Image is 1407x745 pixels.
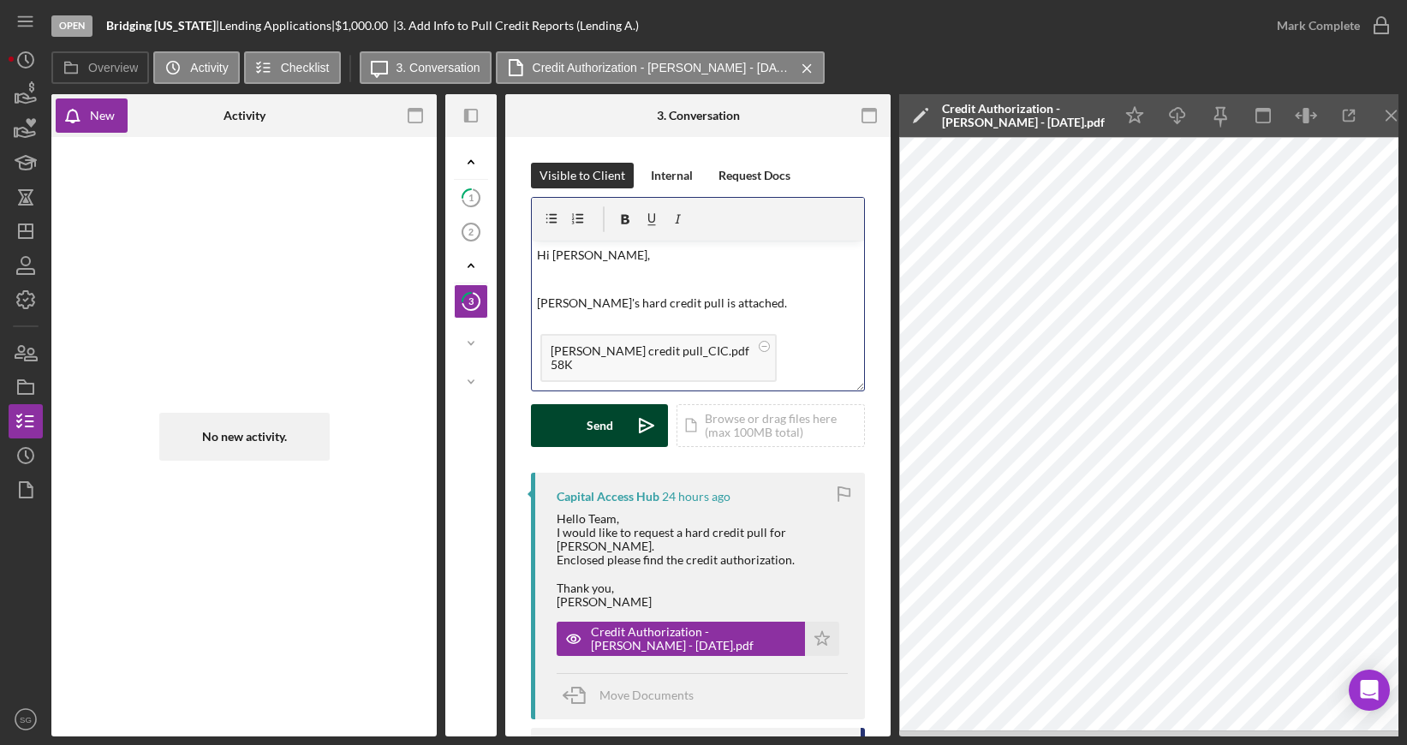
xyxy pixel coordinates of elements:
button: Mark Complete [1260,9,1398,43]
button: Move Documents [557,674,711,717]
label: Overview [88,61,138,74]
div: Send [587,404,613,447]
p: Hi [PERSON_NAME], [537,246,860,265]
a: 3 [454,284,488,319]
label: Credit Authorization - [PERSON_NAME] - [DATE].pdf [533,61,790,74]
div: | 3. Add Info to Pull Credit Reports (Lending A.) [393,19,639,33]
button: Credit Authorization - [PERSON_NAME] - [DATE].pdf [557,622,839,656]
div: Hello Team, I would like to request a hard credit pull for [PERSON_NAME]. Enclosed please find th... [557,512,848,609]
div: Activity [224,109,265,122]
div: Open [51,15,92,37]
div: Open Intercom Messenger [1349,670,1390,711]
time: 2025-08-21 14:19 [662,490,730,504]
div: [PERSON_NAME] credit pull_CIC.pdf [551,344,749,358]
label: Checklist [281,61,330,74]
div: Credit Authorization - [PERSON_NAME] - [DATE].pdf [591,625,796,653]
button: Overview [51,51,149,84]
div: Internal [651,163,693,188]
p: [PERSON_NAME]'s hard credit pull is attached. [537,294,860,313]
div: New [90,98,115,133]
div: Lending Applications | [219,19,335,33]
div: 58K [551,358,749,372]
tspan: 2 [468,227,474,237]
button: Visible to Client [531,163,634,188]
tspan: 1 [468,192,474,203]
a: 2 [454,215,488,249]
span: Move Documents [599,688,694,702]
button: Internal [642,163,701,188]
b: Bridging [US_STATE] [106,18,216,33]
div: Mark Complete [1277,9,1360,43]
div: | [106,19,219,33]
button: Activity [153,51,239,84]
button: Send [531,404,668,447]
label: Activity [190,61,228,74]
div: Request Docs [718,163,790,188]
div: Visible to Client [540,163,625,188]
button: Checklist [244,51,341,84]
div: No new activity. [159,413,330,461]
button: Credit Authorization - [PERSON_NAME] - [DATE].pdf [496,51,825,84]
div: $1,000.00 [335,19,393,33]
div: Credit Authorization - [PERSON_NAME] - [DATE].pdf [942,102,1105,129]
div: 3. Conversation [657,109,740,122]
button: Request Docs [710,163,799,188]
div: Capital Access Hub [557,490,659,504]
text: SG [20,715,32,724]
button: New [56,98,128,133]
button: SG [9,702,43,736]
a: 1 [454,181,488,215]
label: 3. Conversation [396,61,480,74]
tspan: 3 [468,295,474,307]
button: 3. Conversation [360,51,492,84]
